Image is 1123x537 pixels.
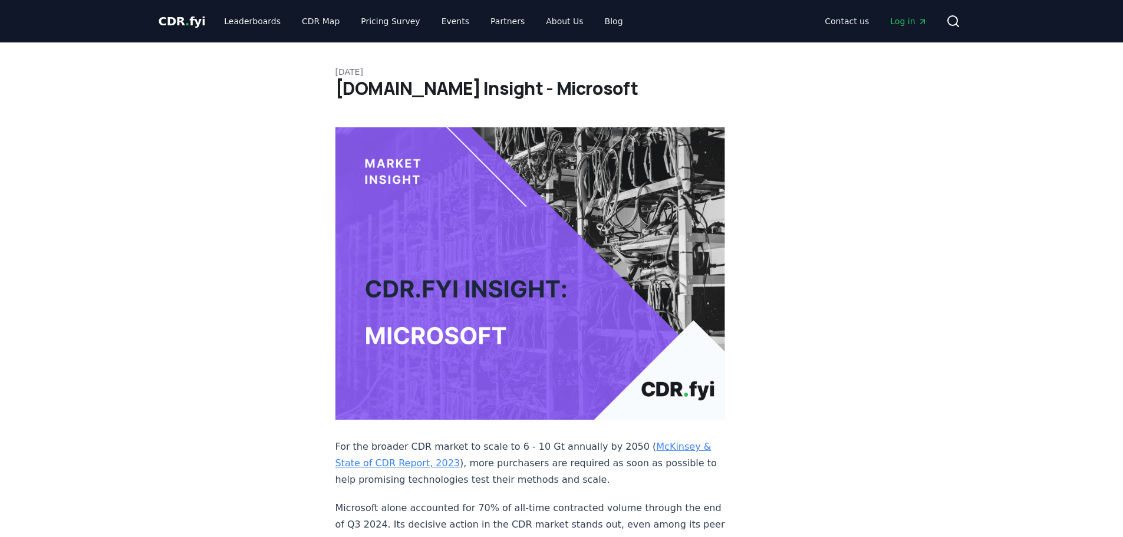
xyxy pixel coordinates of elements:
a: Partners [481,11,534,32]
span: Log in [890,15,927,27]
a: Log in [881,11,936,32]
p: For the broader CDR market to scale to 6 - 10 Gt annually by 2050 ( ), more purchasers are requir... [335,439,726,488]
img: blog post image [335,127,726,420]
a: Contact us [815,11,878,32]
a: About Us [536,11,592,32]
span: CDR fyi [159,14,206,28]
a: CDR.fyi [159,13,206,29]
a: Blog [595,11,633,32]
a: Pricing Survey [351,11,429,32]
nav: Main [815,11,936,32]
span: . [185,14,189,28]
h1: [DOMAIN_NAME] Insight - Microsoft [335,78,788,99]
nav: Main [215,11,632,32]
a: Leaderboards [215,11,290,32]
p: [DATE] [335,66,788,78]
a: CDR Map [292,11,349,32]
a: Events [432,11,479,32]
